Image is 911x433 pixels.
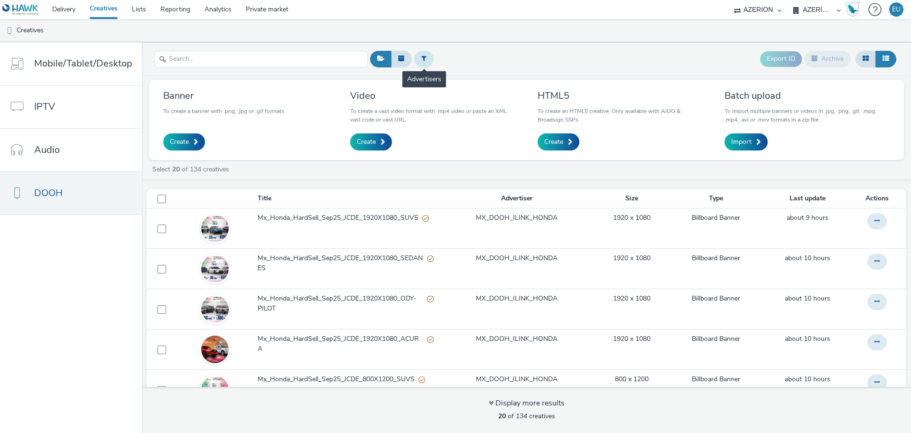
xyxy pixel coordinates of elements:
h3: HTML5 [538,89,703,102]
div: Display more results [489,398,565,409]
img: cd786d05-7751-4546-bda4-c507c6183eed.jpg [201,215,229,242]
div: Partially valid [418,375,425,385]
button: Table [875,51,896,67]
img: f25373ba-ebff-4955-adb4-3e91fa39bbe2.jpg [201,336,229,363]
span: DOOH [34,186,63,200]
span: about 9 hours [787,213,828,222]
div: Partially valid [427,254,434,264]
a: Select of 134 creatives [151,165,233,174]
a: 1920 x 1080 [613,213,651,223]
strong: 20 [172,165,180,174]
a: Create [350,133,392,151]
a: Import [725,133,768,151]
a: Create [163,133,205,151]
span: Import [731,137,752,147]
span: about 10 hours [785,294,830,303]
div: Partially valid [427,334,434,344]
a: 26 September 2025, 3:29 [785,254,830,263]
img: undefined Logo [2,4,39,16]
span: Mx_Honda_HardSell_Sep25_JCDE_1920X1080_SEDANES [258,254,427,273]
a: 26 September 2025, 3:31 [787,213,828,223]
div: Partially valid [422,213,429,223]
a: 26 September 2025, 3:29 [785,294,830,303]
a: Billboard Banner [692,254,740,263]
div: EU [892,2,901,17]
span: Mx_Honda_HardSell_Sep25_JCDE_1920X1080_ODY-PILOT [258,294,427,313]
span: about 10 hours [785,254,830,263]
a: 26 September 2025, 3:26 [785,375,830,384]
a: 800 x 1200 [615,375,649,384]
span: Audio [34,143,60,157]
input: Search... [154,51,368,67]
img: f129423b-4e3a-49e2-996e-7f9d99eab122.jpg [201,295,229,323]
a: Billboard Banner [692,213,740,223]
a: Billboard Banner [692,334,740,344]
h3: Banner [163,89,286,102]
a: Mx_Honda_HardSell_Sep25_JCDE_800X1200_SUVSPartially valid [258,375,437,389]
span: about 10 hours [785,375,830,384]
a: 26 September 2025, 3:27 [785,334,830,344]
span: Create [170,137,189,147]
span: Mx_Honda_HardSell_Sep25_JCDE_1920X1080_ACURA [258,334,427,354]
img: d94c6975-7209-4b54-b595-b3a0c00ed209.jpg [201,255,229,282]
a: 1920 x 1080 [613,334,651,344]
p: To create a vast video format with .mp4 video or paste an XML vast code or vast URL. [350,107,515,124]
a: Create [538,133,579,151]
span: of 134 creatives [498,412,555,421]
h3: Batch upload [725,89,890,102]
a: MX_DOOH_ILINK_HONDA [476,334,558,344]
span: Mx_Honda_HardSell_Sep25_JCDE_800X1200_SUVS [258,375,418,384]
a: Mx_Honda_HardSell_Sep25_JCDE_1920X1080_ODY-PILOTPartially valid [258,294,437,318]
th: Title [257,189,438,208]
a: Billboard Banner [692,294,740,303]
a: Mx_Honda_HardSell_Sep25_JCDE_1920X1080_SUVSPartially valid [258,213,437,227]
a: 1920 x 1080 [613,254,651,263]
a: MX_DOOH_ILINK_HONDA [476,375,558,384]
button: Grid [855,51,876,67]
span: IPTV [34,100,55,113]
span: Mobile/Tablet/Desktop [34,56,132,70]
a: Hawk Academy [846,2,864,17]
a: MX_DOOH_ILINK_HONDA [476,294,558,303]
th: Last update [763,189,852,208]
p: To create a banner with .png, .jpg or .gif formats. [163,107,286,115]
button: Export ID [760,51,802,66]
th: Actions [852,189,906,208]
th: Type [669,189,763,208]
span: Mx_Honda_HardSell_Sep25_JCDE_1920X1080_SUVS [258,213,422,223]
p: To create an HTML5 creative. Only available with AIOO & Broadsign SSPs [538,107,703,124]
span: Create [357,137,376,147]
th: Advertiser [438,189,595,208]
button: Archive [804,51,851,67]
img: dooh [5,26,14,36]
a: MX_DOOH_ILINK_HONDA [476,213,558,223]
a: Billboard Banner [692,375,740,384]
th: Size [595,189,669,208]
a: Mx_Honda_HardSell_Sep25_JCDE_1920X1080_ACURAPartially valid [258,334,437,358]
img: Hawk Academy [846,2,860,17]
h3: Video [350,89,515,102]
a: 1920 x 1080 [613,294,651,303]
span: Create [544,137,563,147]
span: about 10 hours [785,334,830,343]
div: Partially valid [427,294,434,304]
a: MX_DOOH_ILINK_HONDA [476,254,558,263]
a: Mx_Honda_HardSell_Sep25_JCDE_1920X1080_SEDANESPartially valid [258,254,437,278]
strong: 20 [498,412,506,421]
p: To import multiple banners or videos in .jpg, .png, .gif, .mpg, .mp4, .avi or .mov formats in a z... [725,107,890,124]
